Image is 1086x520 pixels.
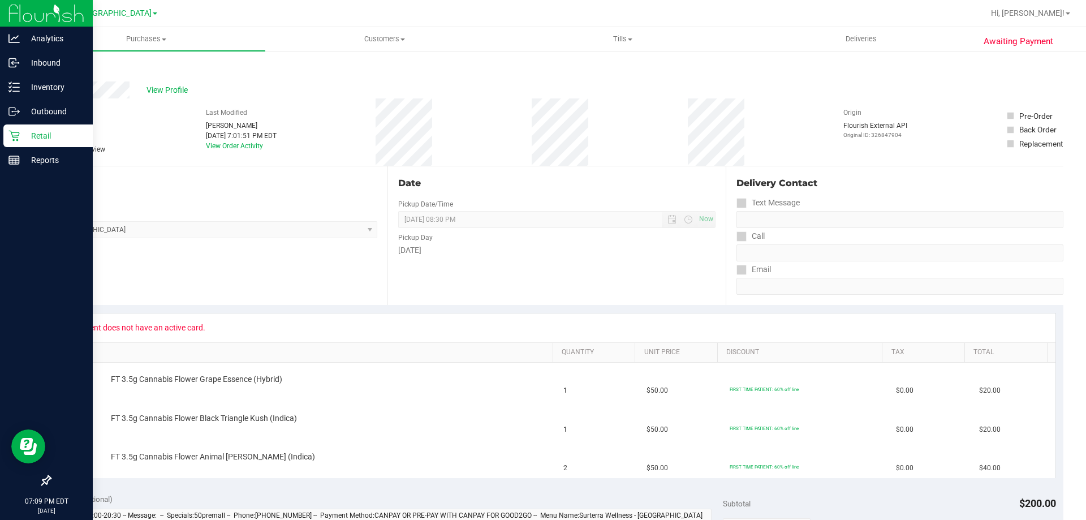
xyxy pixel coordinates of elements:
[20,153,88,167] p: Reports
[67,348,548,357] a: SKU
[206,108,247,118] label: Last Modified
[504,34,741,44] span: Tills
[111,413,297,424] span: FT 3.5g Cannabis Flower Black Triangle Kush (Indica)
[8,57,20,68] inline-svg: Inbound
[730,464,799,470] span: FIRST TIME PATIENT: 60% off line
[563,463,567,474] span: 2
[1019,497,1056,509] span: $200.00
[979,424,1001,435] span: $20.00
[20,56,88,70] p: Inbound
[206,121,277,131] div: [PERSON_NAME]
[979,463,1001,474] span: $40.00
[503,27,742,51] a: Tills
[8,106,20,117] inline-svg: Outbound
[5,496,88,506] p: 07:09 PM EDT
[644,348,713,357] a: Unit Price
[265,27,503,51] a: Customers
[736,195,800,211] label: Text Message
[647,424,668,435] span: $50.00
[398,177,715,190] div: Date
[973,348,1042,357] a: Total
[830,34,892,44] span: Deliveries
[647,463,668,474] span: $50.00
[723,499,751,508] span: Subtotal
[398,233,433,243] label: Pickup Day
[736,228,765,244] label: Call
[1019,110,1053,122] div: Pre-Order
[50,177,377,190] div: Location
[891,348,960,357] a: Tax
[8,81,20,93] inline-svg: Inventory
[20,32,88,45] p: Analytics
[736,177,1063,190] div: Delivery Contact
[979,385,1001,396] span: $20.00
[68,319,213,337] span: Patient does not have an active card.
[8,130,20,141] inline-svg: Retail
[74,8,152,18] span: [GEOGRAPHIC_DATA]
[8,33,20,44] inline-svg: Analytics
[736,211,1063,228] input: Format: (999) 999-9999
[111,452,315,462] span: FT 3.5g Cannabis Flower Animal [PERSON_NAME] (Indica)
[111,374,282,385] span: FT 3.5g Cannabis Flower Grape Essence (Hybrid)
[398,199,453,209] label: Pickup Date/Time
[27,34,265,44] span: Purchases
[563,424,567,435] span: 1
[730,426,799,431] span: FIRST TIME PATIENT: 60% off line
[896,463,913,474] span: $0.00
[1019,124,1057,135] div: Back Order
[991,8,1065,18] span: Hi, [PERSON_NAME]!
[843,108,861,118] label: Origin
[8,154,20,166] inline-svg: Reports
[742,27,980,51] a: Deliveries
[206,142,263,150] a: View Order Activity
[398,244,715,256] div: [DATE]
[266,34,503,44] span: Customers
[20,80,88,94] p: Inventory
[736,244,1063,261] input: Format: (999) 999-9999
[730,386,799,392] span: FIRST TIME PATIENT: 60% off line
[562,348,631,357] a: Quantity
[647,385,668,396] span: $50.00
[843,121,907,139] div: Flourish External API
[736,261,771,278] label: Email
[1019,138,1063,149] div: Replacement
[843,131,907,139] p: Original ID: 326847904
[896,424,913,435] span: $0.00
[563,385,567,396] span: 1
[984,35,1053,48] span: Awaiting Payment
[11,429,45,463] iframe: Resource center
[896,385,913,396] span: $0.00
[726,348,878,357] a: Discount
[206,131,277,141] div: [DATE] 7:01:51 PM EDT
[20,105,88,118] p: Outbound
[20,129,88,143] p: Retail
[146,84,192,96] span: View Profile
[27,27,265,51] a: Purchases
[5,506,88,515] p: [DATE]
